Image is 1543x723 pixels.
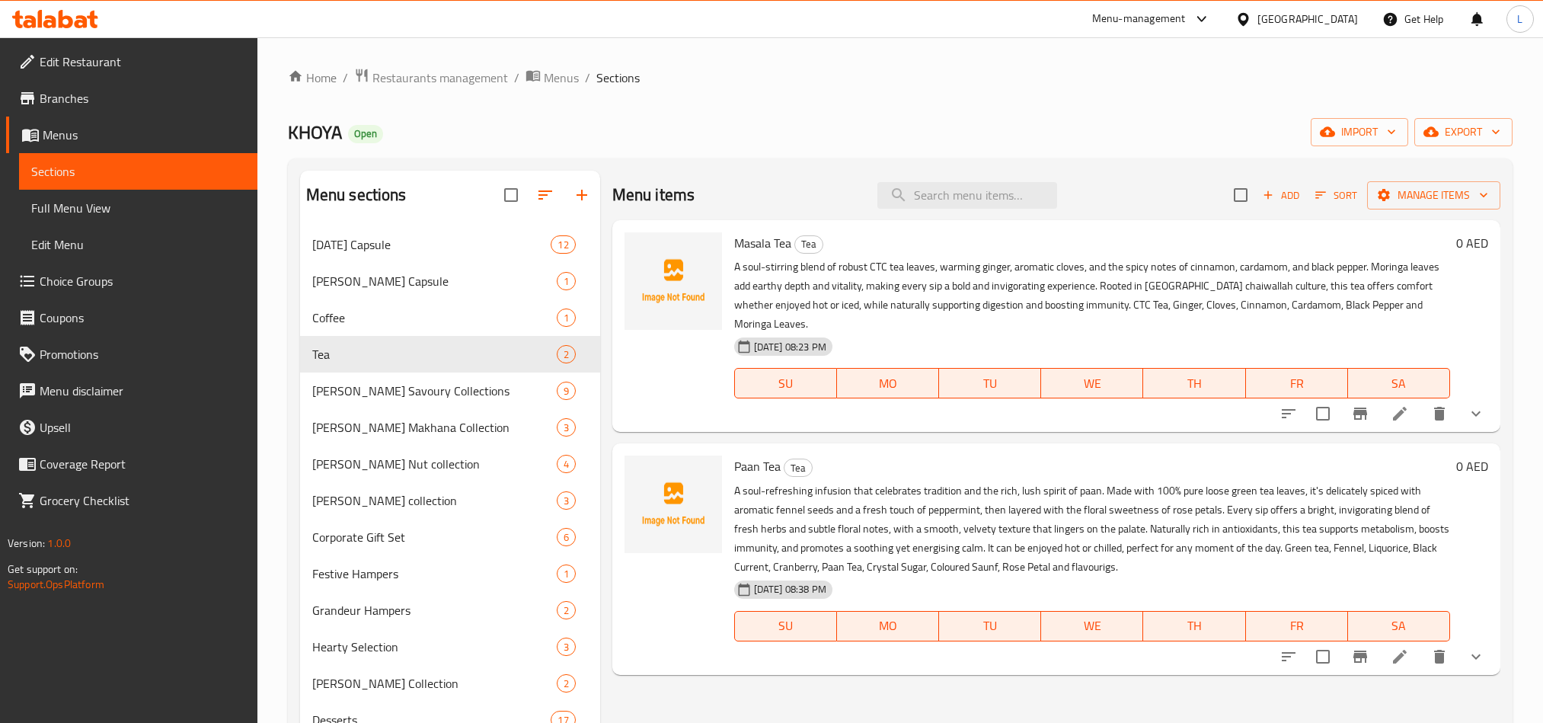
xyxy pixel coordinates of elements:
span: FR [1252,615,1342,637]
span: [PERSON_NAME] Savoury Collections [312,382,557,400]
span: 12 [551,238,574,252]
span: 1 [557,567,575,581]
a: Menus [6,117,257,153]
a: Edit menu item [1391,405,1409,423]
div: [PERSON_NAME] Capsule1 [300,263,600,299]
li: / [343,69,348,87]
span: Add [1260,187,1302,204]
button: TU [939,368,1041,398]
span: Grocery Checklist [40,491,245,510]
button: MO [837,368,939,398]
span: SU [741,373,831,395]
span: Grandeur Hampers [312,601,557,619]
h2: Menu sections [306,184,407,206]
div: items [557,674,576,693]
span: MO [843,373,933,395]
span: Paan Tea [734,455,781,478]
button: WE [1041,611,1143,641]
button: sort-choices [1270,395,1307,432]
button: Branch-specific-item [1342,395,1378,432]
div: Coffee1 [300,299,600,336]
a: Full Menu View [19,190,257,226]
h6: 0 AED [1456,456,1488,477]
div: Hearty Selection3 [300,629,600,665]
div: items [557,272,576,290]
span: 9 [557,384,575,398]
a: Menu disclaimer [6,373,257,409]
span: Menus [544,69,579,87]
span: Tea [312,345,557,363]
button: TU [939,611,1041,641]
span: Edit Menu [31,235,245,254]
span: [PERSON_NAME] Capsule [312,272,557,290]
div: items [557,455,576,473]
span: Corporate Gift Set [312,528,557,546]
span: [DATE] Capsule [312,235,551,254]
button: FR [1246,368,1348,398]
a: Home [288,69,337,87]
button: export [1414,118,1513,146]
div: [DATE] Capsule12 [300,226,600,263]
button: WE [1041,368,1143,398]
span: Add item [1257,184,1305,207]
span: Promotions [40,345,245,363]
div: items [557,601,576,619]
div: [PERSON_NAME] collection3 [300,482,600,519]
span: WE [1047,373,1137,395]
span: Select section [1225,179,1257,211]
div: KHOYA Khajoor Collection [312,674,557,693]
div: items [557,565,576,583]
span: 2 [557,677,575,691]
div: Khoya's Nut collection [312,455,557,473]
span: SA [1354,615,1444,637]
span: 3 [557,421,575,435]
h6: 0 AED [1456,232,1488,254]
h2: Menu items [612,184,695,206]
span: Sort sections [527,177,564,213]
div: Tea2 [300,336,600,373]
a: Sections [19,153,257,190]
span: Menu disclaimer [40,382,245,400]
span: Branches [40,89,245,107]
div: Corporate Gift Set6 [300,519,600,555]
button: SU [734,368,837,398]
span: Full Menu View [31,199,245,217]
span: 3 [557,640,575,654]
nav: breadcrumb [288,68,1513,88]
button: Add section [564,177,600,213]
div: Khoya Mukhwas collection [312,491,557,510]
button: show more [1458,395,1494,432]
button: TH [1143,611,1245,641]
a: Coverage Report [6,446,257,482]
a: Choice Groups [6,263,257,299]
span: import [1323,123,1396,142]
p: A soul-refreshing infusion that celebrates tradition and the rich, lush spirit of paan. Made with... [734,481,1450,577]
span: TU [945,373,1035,395]
img: Paan Tea [625,456,722,553]
div: Tea [794,235,823,254]
div: items [557,382,576,400]
div: [PERSON_NAME] Makhana Collection3 [300,409,600,446]
div: items [557,528,576,546]
span: SA [1354,373,1444,395]
button: SA [1348,611,1450,641]
span: Hearty Selection [312,638,557,656]
div: items [557,638,576,656]
span: Sort [1315,187,1357,204]
div: Festive Hampers [312,565,557,583]
span: Get support on: [8,559,78,579]
span: Coverage Report [40,455,245,473]
div: Diwali Capsule [312,235,551,254]
div: items [557,309,576,327]
svg: Show Choices [1467,405,1485,423]
span: Coffee [312,309,557,327]
span: 1 [557,274,575,289]
div: KHOYA's Savoury Collections [312,382,557,400]
span: Tea [784,459,812,477]
a: Menus [526,68,579,88]
button: delete [1421,638,1458,675]
img: Masala Tea [625,232,722,330]
button: SU [734,611,837,641]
